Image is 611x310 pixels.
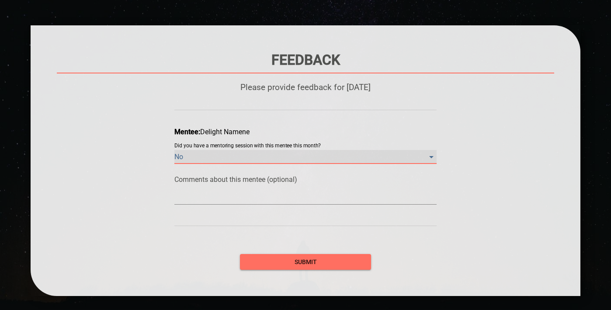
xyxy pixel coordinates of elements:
button: submit [240,254,371,270]
div: No [174,150,437,164]
label: Did you have a mentoring session with this mentee this month? [174,143,321,149]
p: Please provide feedback for [DATE] [57,82,554,92]
h1: Feedback [57,52,554,68]
span: Mentee: [174,128,200,136]
span: submit [247,257,364,268]
div: Delight Namene [174,128,437,136]
p: Comments about this mentee (optional) [174,175,437,184]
